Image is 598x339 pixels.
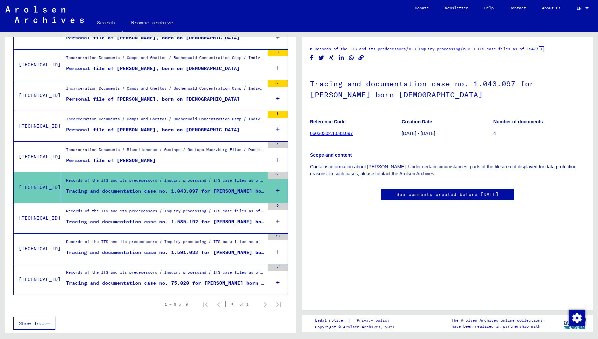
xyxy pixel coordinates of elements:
[66,280,264,287] div: Tracing and documentation case no. 75.020 for [PERSON_NAME] born [DEMOGRAPHIC_DATA]
[493,130,585,137] p: 4
[308,54,315,62] button: Share on Facebook
[14,111,61,141] td: [TECHNICAL_ID]
[66,269,264,279] div: Records of the ITS and its predecessors / Inquiry processing / ITS case files as of 1947 / Reposi...
[14,203,61,233] td: [TECHNICAL_ID]
[89,15,123,32] a: Search
[463,46,536,51] a: 6.3.3 ITS case files as of 1947
[66,147,264,156] div: Incarceration Documents / Miscellaneous / Gestapo / Gestapo Wuerzburg Files / Documents without a...
[310,152,352,158] b: Scope and content
[14,141,61,172] td: [TECHNICAL_ID]
[13,317,55,330] button: Show less
[402,130,493,137] p: [DATE] - [DATE]
[318,54,325,62] button: Share on Twitter
[328,54,335,62] button: Share on Xing
[66,96,240,103] div: Personal file of [PERSON_NAME], born on [DEMOGRAPHIC_DATA]
[66,218,264,225] div: Tracing and documentation case no. 1.585.192 for [PERSON_NAME] born 09.1876
[66,157,156,164] div: Personal file of [PERSON_NAME]
[493,119,543,124] b: Number of documents
[406,46,409,52] span: /
[66,208,264,217] div: Records of the ITS and its predecessors / Inquiry processing / ITS case files as of 1947 / Reposi...
[272,298,285,311] button: Last page
[66,116,264,125] div: Incarceration Documents / Camps and Ghettos / Buchenwald Concentration Camp / Individual Document...
[66,249,264,256] div: Tracing and documentation case no. 1.591.032 for [PERSON_NAME] born [DEMOGRAPHIC_DATA]
[259,298,272,311] button: Next page
[225,301,259,307] div: of 1
[66,65,240,72] div: Personal file of [PERSON_NAME], born on [DEMOGRAPHIC_DATA]
[396,191,499,198] a: See comments created before [DATE]
[409,46,460,51] a: 6.3 Inquiry processing
[569,310,585,326] img: Change consent
[123,15,181,31] a: Browse archive
[577,6,584,11] span: EN
[358,54,365,62] button: Copy link
[268,203,288,210] div: 6
[14,233,61,264] td: [TECHNICAL_ID]
[452,323,543,329] p: have been realized in partnership with
[66,126,240,133] div: Personal file of [PERSON_NAME], born on [DEMOGRAPHIC_DATA]
[310,46,406,51] a: 6 Records of the ITS and its predecessors
[310,68,585,109] h1: Tracing and documentation case no. 1.043.097 for [PERSON_NAME] born [DEMOGRAPHIC_DATA]
[351,317,397,324] a: Privacy policy
[268,111,288,118] div: 8
[452,317,543,323] p: The Arolsen Archives online collections
[460,46,463,52] span: /
[66,239,264,248] div: Records of the ITS and its predecessors / Inquiry processing / ITS case files as of 1947 / Reposi...
[315,324,397,330] p: Copyright © Arolsen Archives, 2021
[268,142,288,148] div: 1
[562,315,587,332] img: yv_logo.png
[19,320,46,326] span: Show less
[199,298,212,311] button: First page
[536,46,539,52] span: /
[315,317,348,324] a: Legal notice
[315,317,397,324] div: |
[402,119,432,124] b: Creation Date
[268,234,288,240] div: 13
[66,55,264,64] div: Incarceration Documents / Camps and Ghettos / Buchenwald Concentration Camp / Individual Document...
[66,34,240,41] div: Personal file of [PERSON_NAME], born on [DEMOGRAPHIC_DATA]
[348,54,355,62] button: Share on WhatsApp
[310,163,585,177] p: Contains information about [PERSON_NAME]. Under certain circumstances, parts of the file are not ...
[14,264,61,295] td: [TECHNICAL_ID]
[66,177,264,187] div: Records of the ITS and its predecessors / Inquiry processing / ITS case files as of 1947 / Reposi...
[310,131,353,136] a: 06030302.1.043.097
[212,298,225,311] button: Previous page
[268,264,288,271] div: 7
[165,301,188,307] div: 1 – 9 of 9
[268,172,288,179] div: 4
[310,119,346,124] b: Reference Code
[66,188,264,195] div: Tracing and documentation case no. 1.043.097 for [PERSON_NAME] born [DEMOGRAPHIC_DATA]
[5,6,84,23] img: Arolsen_neg.svg
[66,85,264,95] div: Incarceration Documents / Camps and Ghettos / Buchenwald Concentration Camp / Individual Document...
[14,80,61,111] td: [TECHNICAL_ID]
[338,54,345,62] button: Share on LinkedIn
[14,172,61,203] td: [TECHNICAL_ID]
